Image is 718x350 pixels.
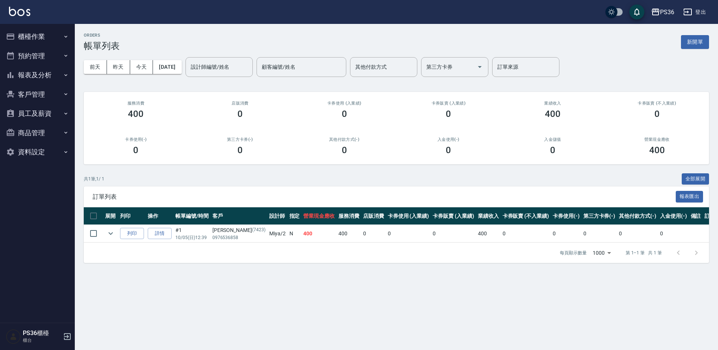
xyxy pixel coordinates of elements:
td: 400 [301,225,337,242]
button: 新開單 [681,35,709,49]
p: 第 1–1 筆 共 1 筆 [626,250,662,256]
th: 客戶 [211,207,267,225]
button: PS36 [648,4,677,20]
h3: 0 [446,145,451,155]
button: 員工及薪資 [3,104,72,123]
th: 服務消費 [337,207,361,225]
h2: 卡券使用(-) [93,137,179,142]
p: 共 1 筆, 1 / 1 [84,176,104,182]
h3: 0 [342,109,347,119]
button: 昨天 [107,60,130,74]
td: 400 [337,225,361,242]
th: 指定 [288,207,302,225]
button: 櫃檯作業 [3,27,72,46]
th: 卡券販賣 (入業績) [431,207,476,225]
h3: 0 [550,145,555,155]
th: 備註 [689,207,703,225]
h3: 400 [545,109,561,119]
span: 訂單列表 [93,193,676,201]
td: 0 [551,225,582,242]
button: 列印 [120,228,144,239]
a: 詳情 [148,228,172,239]
button: 前天 [84,60,107,74]
h2: 業績收入 [510,101,596,106]
button: 今天 [130,60,153,74]
th: 卡券使用(-) [551,207,582,225]
td: 0 [582,225,617,242]
h3: 0 [237,109,243,119]
div: 1000 [590,243,614,263]
th: 入金使用(-) [658,207,689,225]
h2: 第三方卡券(-) [197,137,283,142]
p: 10/05 (日) 12:39 [175,234,209,241]
p: 0976536858 [212,234,266,241]
th: 其他付款方式(-) [617,207,658,225]
button: expand row [105,228,116,239]
div: [PERSON_NAME] [212,226,266,234]
th: 業績收入 [476,207,501,225]
th: 第三方卡券(-) [582,207,617,225]
h3: 0 [446,109,451,119]
th: 列印 [118,207,146,225]
th: 店販消費 [361,207,386,225]
h2: ORDERS [84,33,120,38]
h3: 0 [342,145,347,155]
h2: 卡券販賣 (不入業績) [614,101,700,106]
th: 帳單編號/時間 [174,207,211,225]
h2: 卡券使用 (入業績) [301,101,387,106]
a: 新開單 [681,38,709,45]
td: N [288,225,302,242]
th: 展開 [103,207,118,225]
h2: 入金儲值 [510,137,596,142]
h3: 0 [133,145,138,155]
button: 預約管理 [3,46,72,66]
div: PS36 [660,7,674,17]
button: Open [474,61,486,73]
button: 全部展開 [682,173,709,185]
button: 商品管理 [3,123,72,143]
td: 0 [431,225,476,242]
td: 0 [501,225,551,242]
button: 報表及分析 [3,65,72,85]
p: (7423) [252,226,266,234]
th: 卡券使用 (入業績) [386,207,431,225]
button: 報表匯出 [676,191,703,202]
td: 0 [617,225,658,242]
th: 卡券販賣 (不入業績) [501,207,551,225]
h2: 其他付款方式(-) [301,137,387,142]
h2: 入金使用(-) [405,137,492,142]
td: #1 [174,225,211,242]
a: 報表匯出 [676,193,703,200]
h2: 卡券販賣 (入業績) [405,101,492,106]
button: 資料設定 [3,142,72,162]
img: Logo [9,7,30,16]
button: 登出 [680,5,709,19]
img: Person [6,329,21,344]
td: 0 [361,225,386,242]
h2: 營業現金應收 [614,137,700,142]
h3: 0 [654,109,660,119]
td: 0 [386,225,431,242]
h5: PS36櫃檯 [23,329,61,337]
h3: 帳單列表 [84,41,120,51]
td: Miya /2 [267,225,288,242]
h3: 400 [649,145,665,155]
h2: 店販消費 [197,101,283,106]
h3: 0 [237,145,243,155]
p: 櫃台 [23,337,61,344]
button: save [629,4,644,19]
td: 400 [476,225,501,242]
button: [DATE] [153,60,181,74]
th: 操作 [146,207,174,225]
th: 營業現金應收 [301,207,337,225]
h3: 服務消費 [93,101,179,106]
p: 每頁顯示數量 [560,250,587,256]
h3: 400 [128,109,144,119]
button: 客戶管理 [3,85,72,104]
th: 設計師 [267,207,288,225]
td: 0 [658,225,689,242]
